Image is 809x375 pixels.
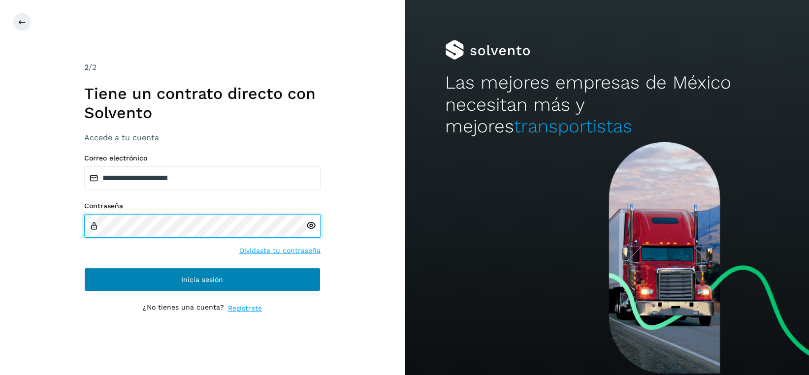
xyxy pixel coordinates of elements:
p: ¿No tienes una cuenta? [143,303,224,313]
a: Regístrate [228,303,262,313]
div: /2 [84,62,321,73]
label: Correo electrónico [84,154,321,162]
span: transportistas [514,116,632,137]
button: Inicia sesión [84,268,321,291]
span: Inicia sesión [181,276,223,283]
a: Olvidaste tu contraseña [239,246,321,256]
span: 2 [84,62,89,72]
h3: Accede a tu cuenta [84,133,321,142]
h1: Tiene un contrato directo con Solvento [84,84,321,122]
label: Contraseña [84,202,321,210]
h2: Las mejores empresas de México necesitan más y mejores [445,72,769,137]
